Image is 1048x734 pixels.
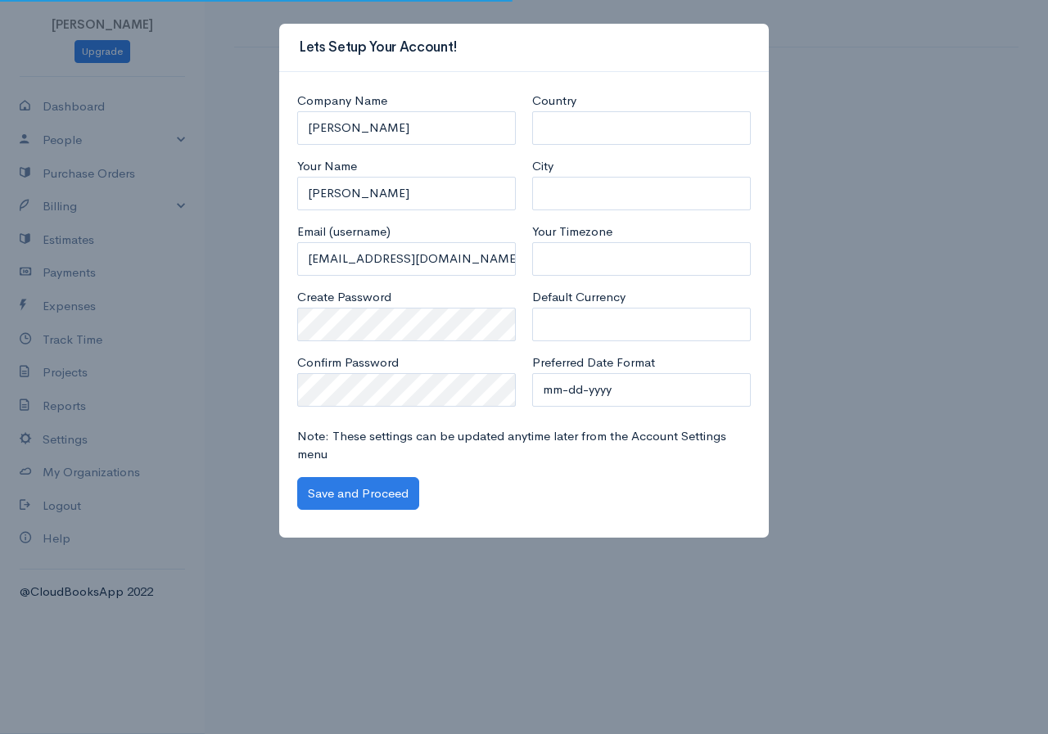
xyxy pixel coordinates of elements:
label: Country [532,92,576,110]
p: Note: These settings can be updated anytime later from the Account Settings menu [297,427,751,464]
label: City [532,157,553,176]
label: Preferred Date Format [532,353,655,372]
label: Email (username) [297,223,391,241]
label: Default Currency [532,288,626,307]
h3: Lets Setup Your Account! [299,37,458,58]
label: Company Name [297,92,387,110]
label: Your Timezone [532,223,612,241]
label: Create Password [297,288,391,307]
label: Confirm Password [297,353,399,372]
button: Save and Proceed [297,477,419,511]
label: Your Name [297,157,357,176]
